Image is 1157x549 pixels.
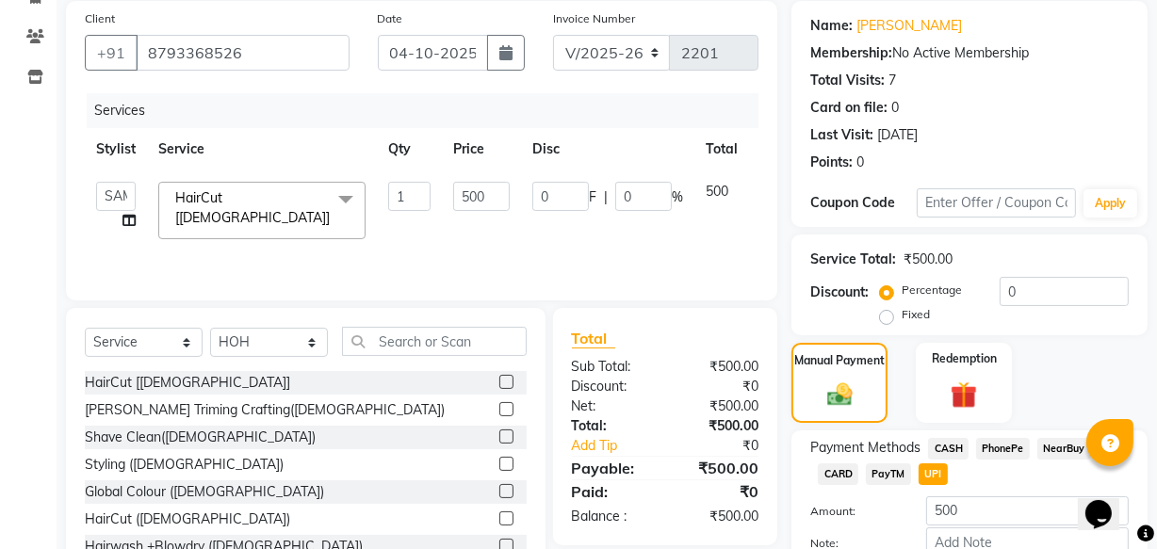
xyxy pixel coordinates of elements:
[856,16,962,36] a: [PERSON_NAME]
[342,327,527,356] input: Search or Scan
[553,10,635,27] label: Invoice Number
[665,377,773,396] div: ₹0
[147,128,377,170] th: Service
[665,357,773,377] div: ₹500.00
[694,128,749,170] th: Total
[810,250,896,269] div: Service Total:
[810,193,917,213] div: Coupon Code
[442,128,521,170] th: Price
[856,153,864,172] div: 0
[85,35,138,71] button: +91
[85,10,115,27] label: Client
[810,43,1129,63] div: No Active Membership
[810,71,885,90] div: Total Visits:
[85,128,147,170] th: Stylist
[877,125,918,145] div: [DATE]
[749,128,811,170] th: Action
[810,125,873,145] div: Last Visit:
[976,438,1030,460] span: PhonePe
[917,188,1076,218] input: Enter Offer / Coupon Code
[558,377,665,396] div: Discount:
[1078,474,1138,530] iframe: chat widget
[558,480,665,503] div: Paid:
[665,457,773,479] div: ₹500.00
[85,482,324,502] div: Global Colour ([DEMOGRAPHIC_DATA])
[175,189,330,226] span: HairCut [[DEMOGRAPHIC_DATA]]
[558,457,665,479] div: Payable:
[85,455,284,475] div: Styling ([DEMOGRAPHIC_DATA])
[683,436,773,456] div: ₹0
[810,153,853,172] div: Points:
[136,35,350,71] input: Search by Name/Mobile/Email/Code
[942,379,986,412] img: _gift.svg
[810,43,892,63] div: Membership:
[926,496,1129,525] input: Amount
[589,187,596,207] span: F
[665,416,773,436] div: ₹500.00
[919,463,948,485] span: UPI
[810,16,853,36] div: Name:
[888,71,896,90] div: 7
[377,128,442,170] th: Qty
[558,357,665,377] div: Sub Total:
[665,396,773,416] div: ₹500.00
[796,503,912,520] label: Amount:
[932,350,997,367] label: Redemption
[558,416,665,436] div: Total:
[706,183,728,200] span: 500
[928,438,969,460] span: CASH
[378,10,403,27] label: Date
[891,98,899,118] div: 0
[330,209,338,226] a: x
[665,507,773,526] div: ₹500.00
[521,128,694,170] th: Disc
[572,329,615,348] span: Total
[1084,189,1137,218] button: Apply
[604,187,608,207] span: |
[87,93,773,128] div: Services
[794,352,885,369] label: Manual Payment
[665,480,773,503] div: ₹0
[85,400,445,420] div: [PERSON_NAME] Triming Crafting([DEMOGRAPHIC_DATA])
[85,509,290,529] div: HairCut ([DEMOGRAPHIC_DATA])
[902,282,962,299] label: Percentage
[810,283,869,302] div: Discount:
[904,250,953,269] div: ₹500.00
[558,396,665,416] div: Net:
[672,187,683,207] span: %
[558,436,683,456] a: Add Tip
[818,463,858,485] span: CARD
[810,438,921,458] span: Payment Methods
[85,428,316,447] div: Shave Clean([DEMOGRAPHIC_DATA])
[820,380,860,410] img: _cash.svg
[1037,438,1091,460] span: NearBuy
[558,507,665,526] div: Balance :
[85,373,290,393] div: HairCut [[DEMOGRAPHIC_DATA]]
[866,463,911,485] span: PayTM
[902,306,930,323] label: Fixed
[810,98,888,118] div: Card on file:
